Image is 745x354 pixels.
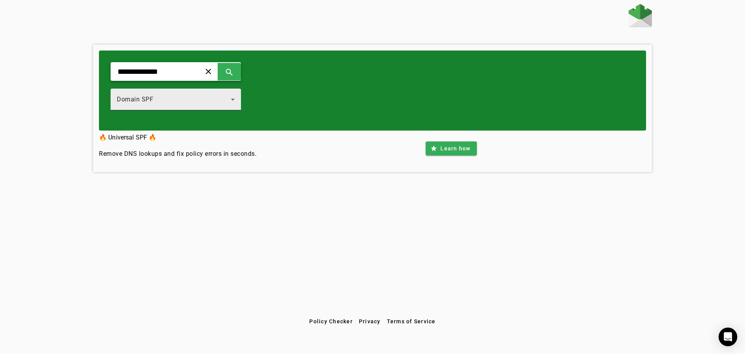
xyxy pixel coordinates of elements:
[306,314,356,328] button: Policy Checker
[719,328,737,346] div: Open Intercom Messenger
[629,4,652,29] a: Home
[359,318,381,324] span: Privacy
[384,314,439,328] button: Terms of Service
[440,145,470,152] span: Learn how
[309,318,353,324] span: Policy Checker
[99,132,256,143] h3: 🔥 Universal SPF 🔥
[99,149,256,159] h4: Remove DNS lookups and fix policy errors in seconds.
[426,141,476,155] button: Learn how
[387,318,436,324] span: Terms of Service
[356,314,384,328] button: Privacy
[117,96,153,103] span: Domain SPF
[629,4,652,27] img: Fraudmarc Logo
